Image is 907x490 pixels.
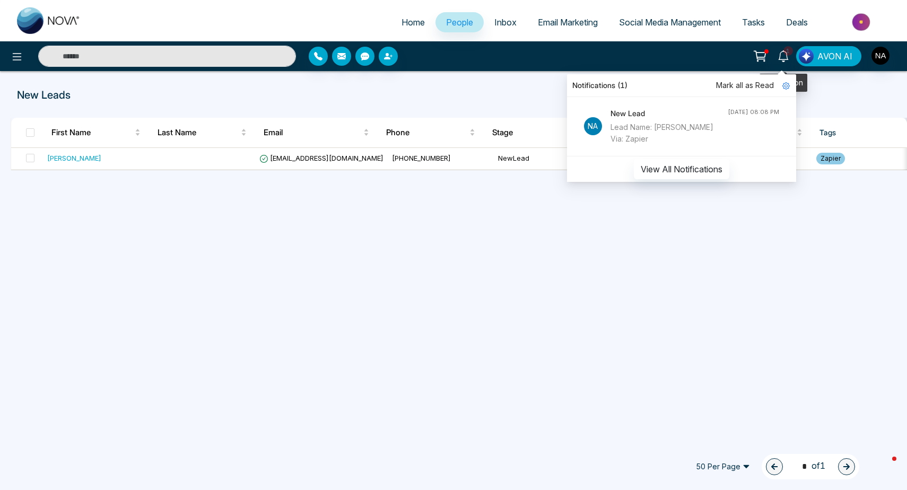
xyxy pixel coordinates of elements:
[378,118,484,147] th: Phone
[402,17,425,28] span: Home
[264,126,361,139] span: Email
[584,117,602,135] p: Na
[783,46,793,56] span: 1
[799,49,814,64] img: Lead Flow
[391,12,435,32] a: Home
[259,154,383,162] span: [EMAIL_ADDRESS][DOMAIN_NAME]
[796,459,825,474] span: of 1
[742,17,765,28] span: Tasks
[149,118,255,147] th: Last Name
[435,12,484,32] a: People
[158,126,239,139] span: Last Name
[634,159,729,179] button: View All Notifications
[538,17,598,28] span: Email Marketing
[824,10,901,34] img: Market-place.gif
[688,458,757,475] span: 50 Per Page
[484,12,527,32] a: Inbox
[17,7,81,34] img: Nova CRM Logo
[871,454,896,479] iframe: Intercom live chat
[17,87,595,103] p: New Leads
[494,148,600,170] td: NewLead
[43,118,149,147] th: First Name
[611,121,728,145] div: Lead Name: [PERSON_NAME] Via: Zapier
[51,126,133,139] span: First Name
[492,126,573,139] span: Stage
[816,153,845,164] span: Zapier
[608,12,731,32] a: Social Media Management
[796,46,861,66] button: AVON AI
[255,118,378,147] th: Email
[386,126,467,139] span: Phone
[446,17,473,28] span: People
[484,118,590,147] th: Stage
[494,17,517,28] span: Inbox
[871,47,889,65] img: User Avatar
[817,50,852,63] span: AVON AI
[716,80,774,91] span: Mark all as Read
[731,12,775,32] a: Tasks
[775,12,818,32] a: Deals
[527,12,608,32] a: Email Marketing
[392,154,451,162] span: [PHONE_NUMBER]
[567,74,796,97] div: Notifications (1)
[728,108,779,117] div: [DATE] 08:08 PM
[634,164,729,173] a: View All Notifications
[611,108,728,119] h4: New Lead
[47,153,101,163] div: [PERSON_NAME]
[619,17,721,28] span: Social Media Management
[786,17,808,28] span: Deals
[771,46,796,65] a: 1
